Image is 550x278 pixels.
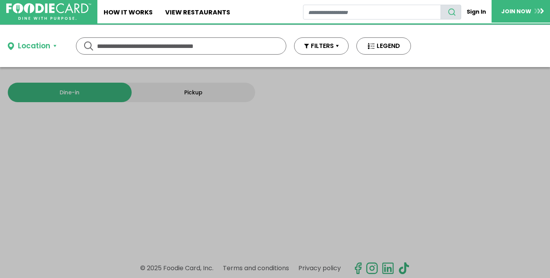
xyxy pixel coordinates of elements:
img: FoodieCard; Eat, Drink, Save, Donate [6,3,91,20]
button: LEGEND [356,37,411,55]
button: Location [8,41,56,52]
a: Sign In [461,5,492,19]
button: FILTERS [294,37,349,55]
button: search [441,5,461,19]
input: restaurant search [303,5,441,19]
div: Location [18,41,50,52]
